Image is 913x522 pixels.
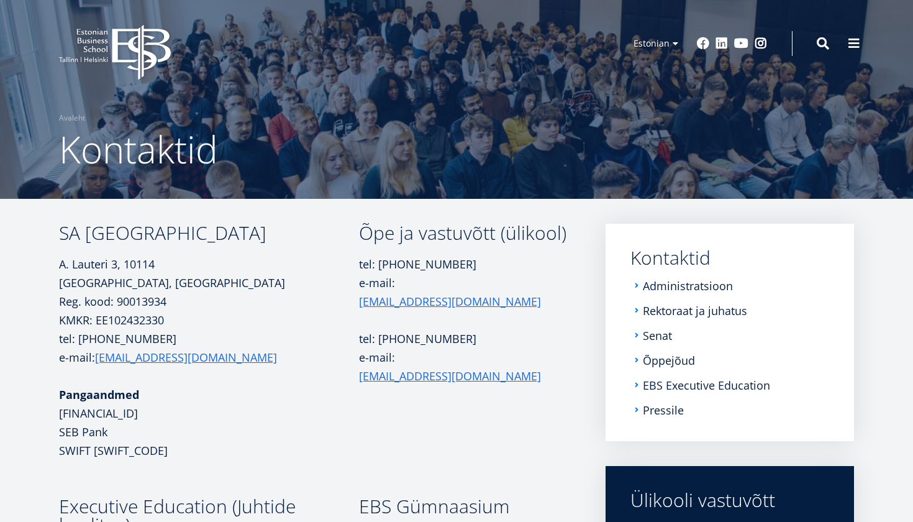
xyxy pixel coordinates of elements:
p: A. Lauteri 3, 10114 [GEOGRAPHIC_DATA], [GEOGRAPHIC_DATA] Reg. kood: 90013934 [59,255,359,311]
a: Linkedin [715,37,728,50]
a: [EMAIL_ADDRESS][DOMAIN_NAME] [95,348,277,367]
a: Rektoraat ja juhatus [643,304,747,317]
a: Administratsioon [643,280,733,292]
h3: Õpe ja vastuvõtt (ülikool) [359,224,570,242]
a: Avaleht [59,112,85,124]
a: Instagram [755,37,767,50]
a: Senat [643,329,672,342]
p: tel: [PHONE_NUMBER] e-mail: [59,329,359,367]
a: EBS Executive Education [643,379,770,391]
p: e-mail: [359,348,570,385]
p: KMKR: EE102432330 [59,311,359,329]
p: tel: [PHONE_NUMBER] e-mail: [359,255,570,311]
a: Youtube [734,37,748,50]
div: Ülikooli vastuvõtt [630,491,829,510]
strong: Pangaandmed [59,387,139,402]
a: Kontaktid [630,249,829,267]
a: Pressile [643,404,684,416]
a: Facebook [697,37,709,50]
h3: SA [GEOGRAPHIC_DATA] [59,224,359,242]
a: [EMAIL_ADDRESS][DOMAIN_NAME] [359,292,541,311]
p: tel: [PHONE_NUMBER] [359,329,570,348]
h3: EBS Gümnaasium [359,497,570,516]
span: Kontaktid [59,124,218,175]
p: [FINANCIAL_ID] SEB Pank SWIFT [SWIFT_CODE] [59,385,359,460]
a: [EMAIL_ADDRESS][DOMAIN_NAME] [359,367,541,385]
a: Õppejõud [643,354,695,367]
